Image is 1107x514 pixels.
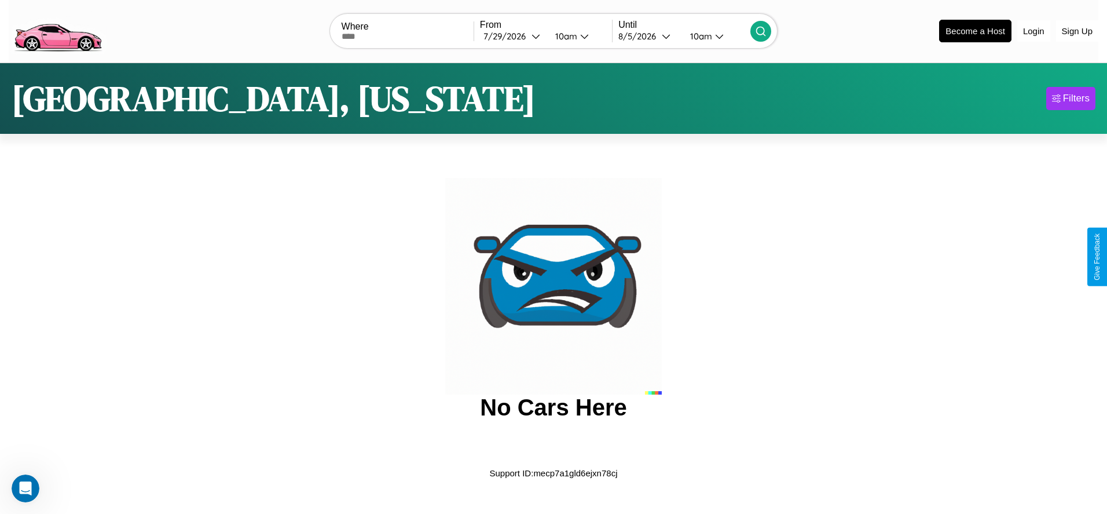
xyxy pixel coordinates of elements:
button: 10am [546,30,612,42]
button: Become a Host [939,20,1011,42]
div: Filters [1063,93,1090,104]
p: Support ID: mecp7a1gld6ejxn78cj [490,465,618,481]
iframe: Intercom live chat [12,475,39,502]
h1: [GEOGRAPHIC_DATA], [US_STATE] [12,75,536,122]
img: logo [9,6,107,54]
label: Until [618,20,750,30]
div: 7 / 29 / 2026 [483,31,531,42]
div: Give Feedback [1093,234,1101,280]
h2: No Cars Here [480,395,626,421]
div: 10am [684,31,715,42]
img: car [445,178,662,395]
div: 8 / 5 / 2026 [618,31,662,42]
label: From [480,20,612,30]
button: Filters [1046,87,1095,110]
button: Sign Up [1056,20,1098,42]
button: Login [1017,20,1050,42]
label: Where [342,21,474,32]
button: 10am [681,30,750,42]
div: 10am [549,31,580,42]
button: 7/29/2026 [480,30,546,42]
